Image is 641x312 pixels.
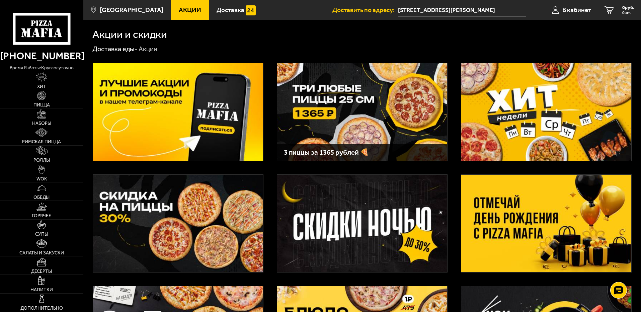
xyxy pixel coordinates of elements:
[20,306,63,311] span: Дополнительно
[246,5,256,15] img: 15daf4d41897b9f0e9f617042186c801.svg
[32,121,51,126] span: Наборы
[22,140,61,144] span: Римская пицца
[398,4,526,16] input: Ваш адрес доставки
[179,7,201,13] span: Акции
[139,45,157,54] div: Акции
[31,269,52,274] span: Десерты
[217,7,244,13] span: Доставка
[36,177,47,181] span: WOK
[92,45,138,53] a: Доставка еды-
[30,288,53,292] span: Напитки
[622,5,634,10] span: 0 руб.
[622,11,634,15] span: 0 шт.
[37,84,46,89] span: Хит
[284,149,440,156] h3: 3 пиццы за 1365 рублей 🍕
[332,7,398,13] span: Доставить по адресу:
[32,214,51,218] span: Горячее
[19,251,64,255] span: Салаты и закуски
[33,158,50,163] span: Роллы
[92,29,167,40] h1: Акции и скидки
[277,63,448,161] a: 3 пиццы за 1365 рублей 🍕
[100,7,163,13] span: [GEOGRAPHIC_DATA]
[33,103,50,107] span: Пицца
[562,7,591,13] span: В кабинет
[33,195,50,200] span: Обеды
[35,232,48,237] span: Супы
